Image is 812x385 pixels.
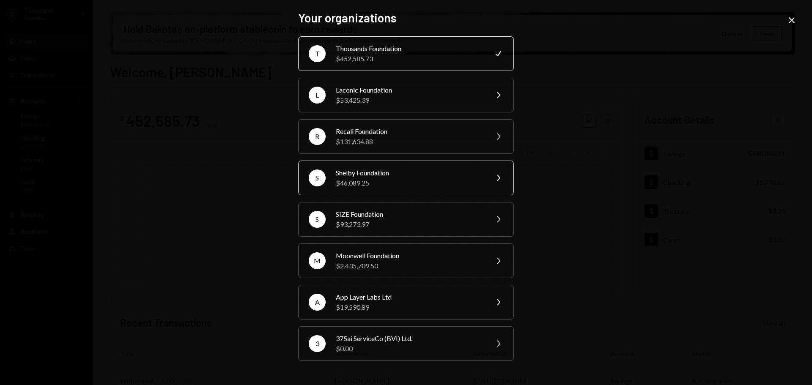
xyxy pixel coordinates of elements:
div: M [309,252,326,269]
div: L [309,87,326,104]
button: SSIZE Foundation$93,273.97 [298,202,514,237]
button: 3375ai ServiceCo (BVI) Ltd.$0.00 [298,326,514,361]
button: SShelby Foundation$46,089.25 [298,161,514,195]
div: S [309,169,326,186]
div: R [309,128,326,145]
button: MMoonwell Foundation$2,435,709.50 [298,243,514,278]
button: RRecall Foundation$131,634.88 [298,119,514,154]
div: $452,585.73 [336,54,483,64]
div: $19,590.89 [336,302,483,312]
div: Moonwell Foundation [336,251,483,261]
div: 3 [309,335,326,352]
button: TThousands Foundation$452,585.73 [298,36,514,71]
div: Laconic Foundation [336,85,483,95]
div: $131,634.88 [336,137,483,147]
div: 375ai ServiceCo (BVI) Ltd. [336,333,483,344]
div: $2,435,709.50 [336,261,483,271]
div: SIZE Foundation [336,209,483,219]
h2: Your organizations [298,10,514,26]
div: S [309,211,326,228]
div: A [309,294,326,311]
div: Thousands Foundation [336,44,483,54]
div: $53,425.39 [336,95,483,105]
div: $46,089.25 [336,178,483,188]
div: T [309,45,326,62]
div: $93,273.97 [336,219,483,229]
div: App Layer Labs Ltd [336,292,483,302]
div: Recall Foundation [336,126,483,137]
div: Shelby Foundation [336,168,483,178]
div: $0.00 [336,344,483,354]
button: AApp Layer Labs Ltd$19,590.89 [298,285,514,319]
button: LLaconic Foundation$53,425.39 [298,78,514,112]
